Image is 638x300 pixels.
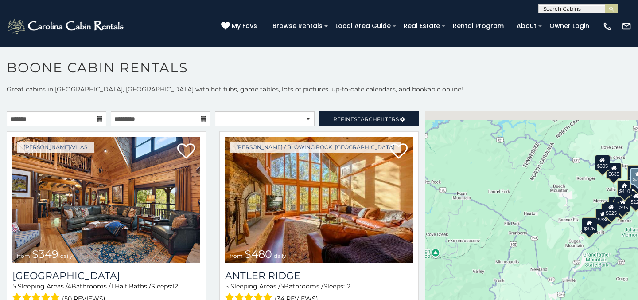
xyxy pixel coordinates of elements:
[582,217,597,233] div: $375
[617,180,632,196] div: $410
[331,19,395,33] a: Local Area Guide
[12,137,200,263] img: 1714398500_thumbnail.jpeg
[603,21,612,31] img: phone-regular-white.png
[230,142,401,153] a: [PERSON_NAME] / Blowing Rock, [GEOGRAPHIC_DATA]
[333,116,399,122] span: Refine Filters
[354,116,377,122] span: Search
[448,19,508,33] a: Rental Program
[615,197,630,213] div: $395
[225,137,413,263] img: 1714397585_thumbnail.jpeg
[12,270,200,282] h3: Diamond Creek Lodge
[232,21,257,31] span: My Favs
[512,19,541,33] a: About
[32,248,58,261] span: $349
[622,21,631,31] img: mail-regular-white.png
[17,142,94,153] a: [PERSON_NAME]/Vilas
[595,209,611,225] div: $330
[280,282,284,290] span: 5
[345,282,350,290] span: 12
[67,282,71,290] span: 4
[221,21,259,31] a: My Favs
[319,111,419,126] a: RefineSearchFilters
[12,270,200,282] a: [GEOGRAPHIC_DATA]
[606,163,621,179] div: $635
[399,19,444,33] a: Real Estate
[545,19,594,33] a: Owner Login
[12,282,16,290] span: 5
[604,202,619,218] div: $325
[60,253,73,259] span: daily
[172,282,178,290] span: 12
[268,19,327,33] a: Browse Rentals
[230,253,243,259] span: from
[225,282,229,290] span: 5
[595,155,610,171] div: $305
[274,253,286,259] span: daily
[245,248,272,261] span: $480
[225,270,413,282] a: Antler Ridge
[111,282,151,290] span: 1 Half Baths /
[177,142,195,161] a: Add to favorites
[7,17,126,35] img: White-1-2.png
[225,137,413,263] a: from $480 daily
[17,253,30,259] span: from
[12,137,200,263] a: from $349 daily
